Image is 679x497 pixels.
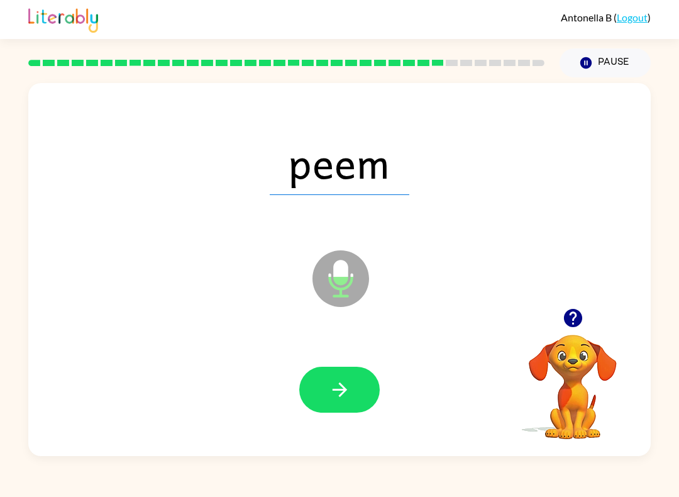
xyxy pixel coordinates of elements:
[561,11,614,23] span: Antonella B
[561,11,651,23] div: ( )
[28,5,98,33] img: Literably
[617,11,648,23] a: Logout
[510,315,636,441] video: Your browser must support playing .mp4 files to use Literably. Please try using another browser.
[270,130,409,195] span: peem
[560,48,651,77] button: Pause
